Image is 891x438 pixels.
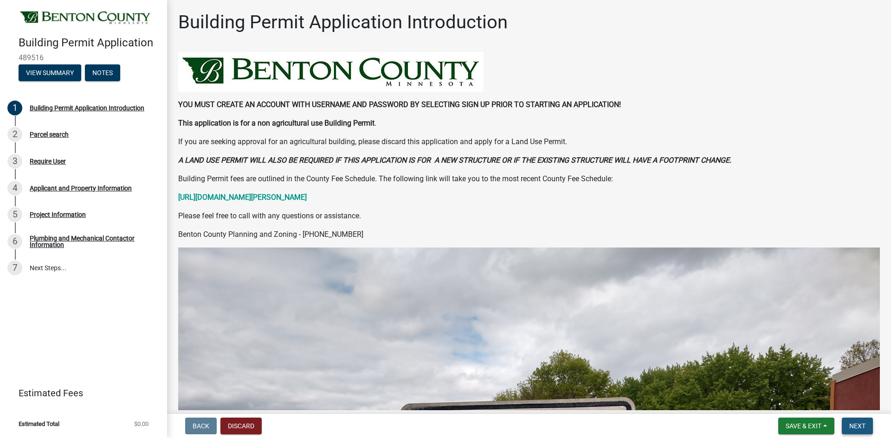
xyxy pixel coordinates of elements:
[178,193,307,202] a: [URL][DOMAIN_NAME][PERSON_NAME]
[30,131,69,138] div: Parcel search
[849,422,865,430] span: Next
[178,173,880,184] p: Building Permit fees are outlined in the County Fee Schedule. The following link will take you to...
[134,421,148,427] span: $0.00
[7,207,22,222] div: 5
[85,64,120,81] button: Notes
[178,100,621,109] strong: YOU MUST CREATE AN ACCOUNT WITH USERNAME AND PASSWORD BY SELECTING SIGN UP PRIOR TO STARTING AN A...
[178,156,731,165] strong: A LAND USE PERMIT WILL ALSO BE REQUIRED IF THIS APPLICATION IS FOR A NEW STRUCTURE OR IF THE EXIS...
[30,158,66,165] div: Require User
[7,384,152,402] a: Estimated Fees
[19,53,148,62] span: 489516
[30,235,152,248] div: Plumbing and Mechanical Contactor Information
[193,422,209,430] span: Back
[19,64,81,81] button: View Summary
[786,422,821,430] span: Save & Exit
[178,119,374,127] strong: This application is for a non agricultural use Building Permit
[778,418,834,434] button: Save & Exit
[178,118,880,129] p: .
[178,52,484,92] img: BENTON_HEADER_184150ff-1924-48f9-adeb-d4c31246c7fa.jpeg
[220,418,262,434] button: Discard
[19,421,59,427] span: Estimated Total
[178,210,880,222] p: Please feel free to call with any questions or assistance.
[7,127,22,142] div: 2
[178,136,880,147] p: If you are seeking approval for an agricultural building, please discard this application and app...
[19,70,81,77] wm-modal-confirm: Summary
[7,181,22,196] div: 4
[178,11,508,33] h1: Building Permit Application Introduction
[842,418,873,434] button: Next
[85,70,120,77] wm-modal-confirm: Notes
[7,260,22,275] div: 7
[7,101,22,115] div: 1
[30,211,86,218] div: Project Information
[19,10,152,26] img: Benton County, Minnesota
[178,229,880,240] p: Benton County Planning and Zoning - [PHONE_NUMBER]
[7,234,22,249] div: 6
[185,418,217,434] button: Back
[19,36,160,50] h4: Building Permit Application
[30,185,132,191] div: Applicant and Property Information
[30,105,144,111] div: Building Permit Application Introduction
[7,154,22,169] div: 3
